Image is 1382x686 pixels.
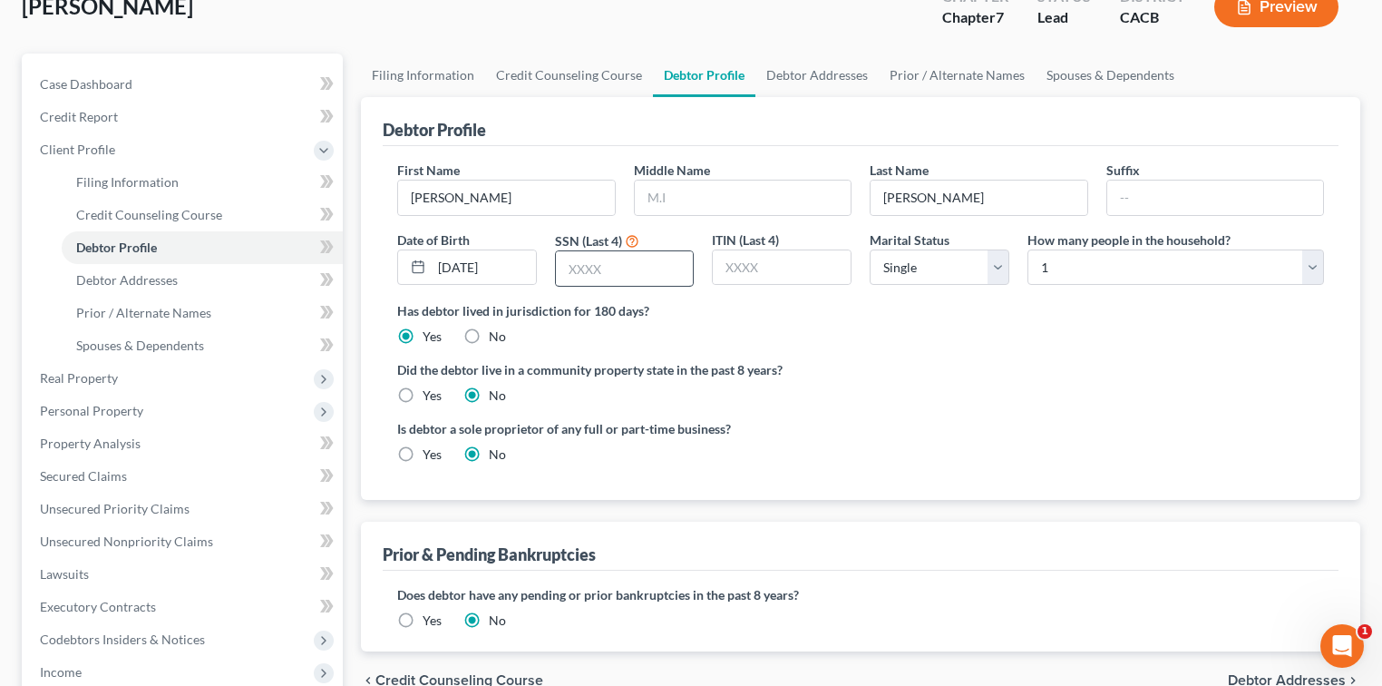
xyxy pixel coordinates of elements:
label: Does debtor have any pending or prior bankruptcies in the past 8 years? [397,585,1324,604]
a: Lawsuits [25,558,343,591]
a: Executory Contracts [25,591,343,623]
label: No [489,446,506,464]
input: XXXX [556,251,694,286]
label: SSN (Last 4) [555,231,622,250]
label: Middle Name [634,161,710,180]
label: Marital Status [870,230,949,250]
a: Spouses & Dependents [1036,54,1185,97]
label: First Name [397,161,460,180]
span: Credit Report [40,109,118,124]
span: Unsecured Nonpriority Claims [40,534,213,549]
a: Unsecured Nonpriority Claims [25,525,343,558]
div: CACB [1120,7,1185,28]
input: -- [1107,181,1324,215]
span: Client Profile [40,142,115,157]
span: Property Analysis [40,436,141,451]
label: Is debtor a sole proprietor of any full or part-time business? [397,419,852,438]
span: Debtor Profile [76,240,157,255]
a: Credit Report [25,101,343,133]
span: Codebtors Insiders & Notices [40,632,205,647]
label: Did the debtor live in a community property state in the past 8 years? [397,360,1324,379]
label: Date of Birth [397,230,470,250]
a: Case Dashboard [25,68,343,101]
a: Spouses & Dependents [62,329,343,362]
span: Debtor Addresses [76,272,178,288]
div: Debtor Profile [383,119,486,141]
a: Debtor Addresses [755,54,879,97]
span: Unsecured Priority Claims [40,501,190,516]
a: Property Analysis [25,427,343,460]
span: Real Property [40,370,118,386]
a: Unsecured Priority Claims [25,493,343,525]
div: Chapter [942,7,1008,28]
span: 1 [1358,624,1372,639]
label: Yes [423,446,442,464]
a: Prior / Alternate Names [62,297,343,329]
label: Suffix [1106,161,1140,180]
span: 7 [996,8,1004,25]
a: Credit Counseling Course [485,54,653,97]
a: Credit Counseling Course [62,199,343,231]
input: XXXX [713,250,851,285]
span: Prior / Alternate Names [76,305,211,320]
span: Personal Property [40,403,143,418]
label: Yes [423,328,442,346]
span: Case Dashboard [40,76,132,92]
label: Last Name [870,161,929,180]
label: No [489,387,506,405]
label: Yes [423,612,442,630]
label: Yes [423,387,442,405]
label: No [489,612,506,630]
div: Prior & Pending Bankruptcies [383,544,596,565]
a: Debtor Profile [62,231,343,264]
input: -- [871,181,1087,215]
input: -- [398,181,615,215]
a: Filing Information [361,54,485,97]
input: MM/DD/YYYY [432,250,536,285]
a: Secured Claims [25,460,343,493]
span: Lawsuits [40,566,89,582]
span: Executory Contracts [40,599,156,614]
label: Has debtor lived in jurisdiction for 180 days? [397,301,1324,320]
span: Credit Counseling Course [76,207,222,222]
span: Secured Claims [40,468,127,484]
a: Debtor Addresses [62,264,343,297]
span: Income [40,664,82,680]
a: Prior / Alternate Names [879,54,1036,97]
a: Debtor Profile [653,54,755,97]
label: How many people in the household? [1027,230,1231,250]
div: Lead [1037,7,1091,28]
label: ITIN (Last 4) [712,230,779,250]
iframe: Intercom live chat [1320,624,1364,668]
label: No [489,328,506,346]
span: Filing Information [76,174,179,190]
span: Spouses & Dependents [76,338,204,353]
a: Filing Information [62,166,343,199]
input: M.I [635,181,852,215]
